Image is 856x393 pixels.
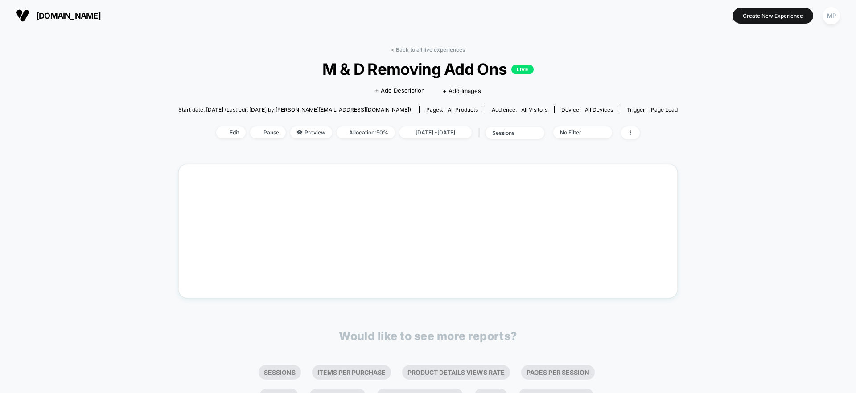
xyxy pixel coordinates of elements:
div: MP [823,7,840,24]
div: No Filter [560,129,596,136]
span: Start date: [DATE] (Last edit [DATE] by [PERSON_NAME][EMAIL_ADDRESS][DOMAIN_NAME]) [178,106,411,113]
span: all devices [585,106,613,113]
span: + Add Description [375,86,425,95]
li: Product Details Views Rate [402,365,510,380]
span: Preview [290,126,332,138]
span: All Visitors [521,106,547,113]
span: + Add Images [443,87,481,94]
span: M & D Removing Add Ons [203,60,653,78]
span: Allocation: 50% [337,126,395,138]
li: Pages Per Session [521,365,595,380]
div: Trigger: [627,106,678,113]
span: Pause [250,126,286,138]
span: [DATE] - [DATE] [399,126,472,138]
button: [DOMAIN_NAME] [13,8,103,23]
p: Would like to see more reports? [339,329,517,343]
div: Pages: [426,106,478,113]
span: [DOMAIN_NAME] [36,11,101,20]
li: Sessions [259,365,301,380]
span: Edit [216,126,246,138]
li: Items Per Purchase [312,365,391,380]
img: Visually logo [16,9,29,22]
button: MP [820,7,843,25]
span: Device: [554,106,620,113]
div: Audience: [492,106,547,113]
span: all products [448,106,478,113]
div: sessions [492,130,528,136]
a: < Back to all live experiences [391,46,465,53]
button: Create New Experience [733,8,813,24]
span: | [476,126,486,139]
span: Page Load [651,106,678,113]
p: LIVE [511,65,534,74]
